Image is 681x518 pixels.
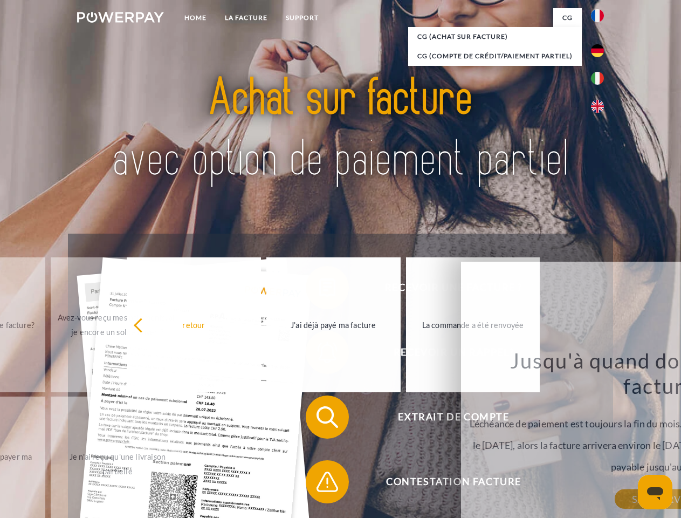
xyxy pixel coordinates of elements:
[314,468,341,495] img: qb_warning.svg
[591,9,604,22] img: fr
[408,46,582,66] a: CG (Compte de crédit/paiement partiel)
[306,460,586,503] button: Contestation Facture
[591,44,604,57] img: de
[314,404,341,431] img: qb_search.svg
[57,310,178,339] div: Avez-vous reçu mes paiements, ai-je encore un solde ouvert?
[51,257,185,392] a: Avez-vous reçu mes paiements, ai-je encore un solde ouvert?
[412,317,534,332] div: La commande a été renvoyée
[306,396,586,439] button: Extrait de compte
[216,8,277,28] a: LA FACTURE
[277,8,328,28] a: Support
[133,317,254,332] div: retour
[591,72,604,85] img: it
[591,100,604,113] img: en
[77,12,164,23] img: logo-powerpay-white.svg
[408,27,582,46] a: CG (achat sur facture)
[638,475,672,509] iframe: Bouton de lancement de la fenêtre de messagerie
[175,8,216,28] a: Home
[553,8,582,28] a: CG
[57,449,178,479] div: Je n'ai reçu qu'une livraison partielle
[273,317,394,332] div: J'ai déjà payé ma facture
[103,52,578,207] img: title-powerpay_fr.svg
